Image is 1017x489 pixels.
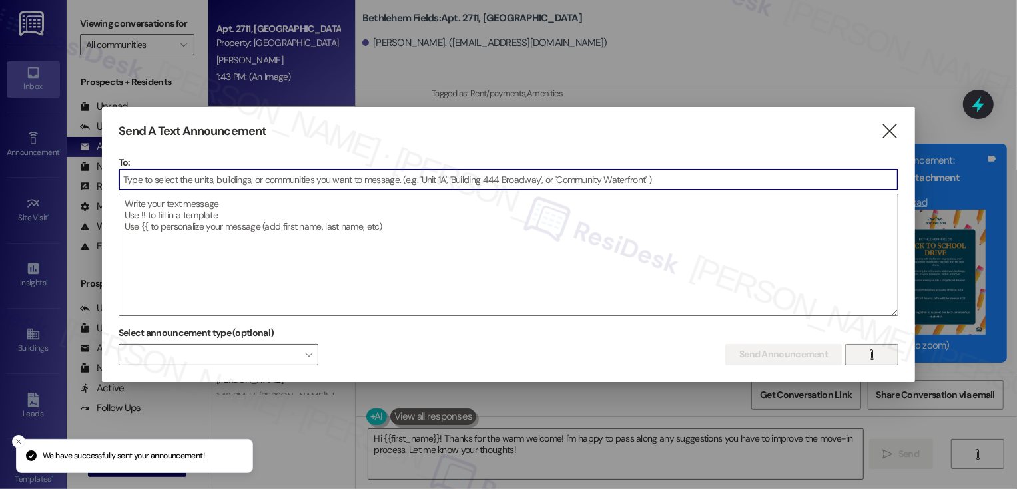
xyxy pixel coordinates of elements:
[867,349,877,360] i: 
[725,344,842,365] button: Send Announcement
[43,450,204,462] p: We have successfully sent your announcement!
[119,124,266,139] h3: Send A Text Announcement
[881,124,899,138] i: 
[12,435,25,448] button: Close toast
[119,156,899,169] p: To:
[739,347,828,361] span: Send Announcement
[119,170,898,190] input: Type to select the units, buildings, or communities you want to message. (e.g. 'Unit 1A', 'Buildi...
[119,323,274,343] label: Select announcement type (optional)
